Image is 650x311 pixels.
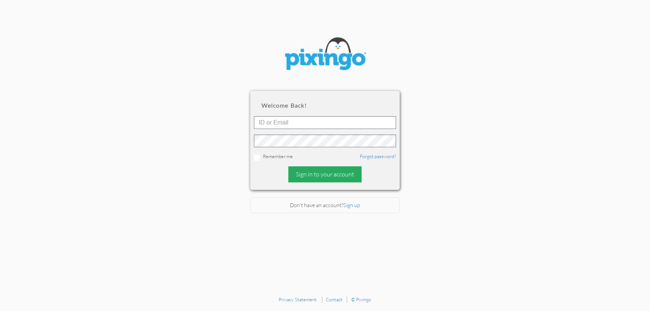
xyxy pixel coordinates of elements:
div: Remember me [254,153,396,161]
img: pixingo logo [280,34,370,76]
div: Sign in to your account [288,166,362,182]
h2: Welcome back! [261,102,389,109]
a: Privacy Statement [279,296,317,302]
a: © Pixingo [352,296,371,302]
a: Forgot password? [360,153,396,159]
a: Contact [326,296,343,302]
div: Don't have an account? [250,197,400,213]
input: ID or Email [254,116,396,129]
a: Sign up [343,202,360,208]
